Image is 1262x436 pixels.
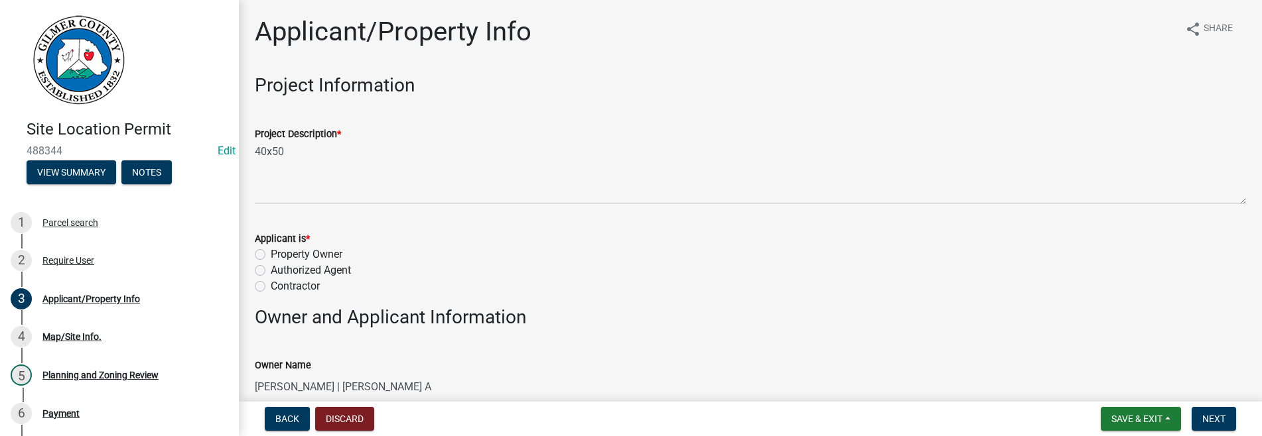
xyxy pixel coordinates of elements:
wm-modal-confirm: Notes [121,168,172,178]
button: View Summary [27,160,116,184]
h3: Project Information [255,74,1246,97]
label: Contractor [271,278,320,294]
button: Notes [121,160,172,184]
label: Project Description [255,130,341,139]
div: Payment [42,409,80,418]
img: Gilmer County, Georgia [27,14,126,106]
button: Back [265,407,310,431]
label: Owner Name [255,361,311,370]
div: Require User [42,256,94,265]
label: Authorized Agent [271,262,351,278]
div: 2 [11,250,32,271]
label: Property Owner [271,246,342,262]
span: Share [1204,21,1233,37]
span: Save & Exit [1111,413,1162,424]
button: shareShare [1174,16,1243,42]
wm-modal-confirm: Summary [27,168,116,178]
div: 3 [11,288,32,309]
span: 488344 [27,144,212,157]
label: Applicant is [255,235,310,244]
div: 4 [11,326,32,347]
i: share [1185,21,1201,37]
div: 6 [11,403,32,424]
wm-modal-confirm: Edit Application Number [218,144,236,157]
div: Applicant/Property Info [42,294,140,303]
h1: Applicant/Property Info [255,16,531,48]
button: Save & Exit [1101,407,1181,431]
div: Parcel search [42,218,98,227]
span: Next [1202,413,1226,424]
div: Planning and Zoning Review [42,370,159,380]
a: Edit [218,144,236,157]
div: Map/Site Info. [42,332,102,341]
button: Next [1192,407,1236,431]
h3: Owner and Applicant Information [255,306,1246,329]
h4: Site Location Permit [27,120,228,139]
div: 1 [11,212,32,233]
span: Back [275,413,299,424]
button: Discard [315,407,374,431]
div: 5 [11,364,32,386]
